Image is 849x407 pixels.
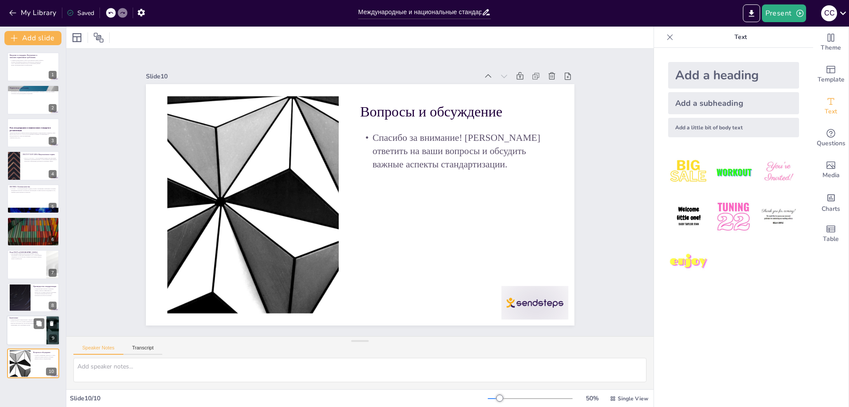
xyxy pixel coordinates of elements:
input: Insert title [358,6,482,19]
p: Спасибо за внимание! [PERSON_NAME] ответить на ваши вопросы и обсудить важные аспекты стандартиза... [33,354,57,359]
span: Template [818,75,845,85]
p: Стандартизация позволяет уменьшить затраты, повысить эффективность процессов и улучшить качество ... [33,288,57,296]
button: Delete Slide [46,318,57,329]
div: Add a heading [668,62,799,89]
div: 9 [49,335,57,343]
span: Theme [821,43,841,53]
p: Вопросы и обсуждение [407,125,564,269]
div: 7 [49,269,57,277]
p: Данная презентация посвящена анализу международных и национальных стандартов, таких как ISO 9001 ... [10,132,57,137]
p: ISO 9001: Основы качества [10,185,57,188]
strong: Роль международных и национальных стандартов в регламентации [10,127,51,131]
p: Роль ГОСТ в [GEOGRAPHIC_DATA] [10,251,44,254]
div: 5 [49,203,57,211]
span: Charts [822,204,840,214]
div: 8 [49,302,57,310]
p: Нормативные требования [10,86,57,89]
div: 2 [7,85,59,114]
img: 6.jpeg [758,196,799,237]
p: Международные стандарты, такие как ISO 9001, способствуют интеграции организаций в глобальную эко... [10,220,57,225]
div: Add a table [813,218,849,250]
button: Speaker Notes [73,345,123,355]
div: Add text boxes [813,90,849,122]
div: Add ready made slides [813,58,849,90]
img: 3.jpeg [758,151,799,193]
div: Add a little bit of body text [668,118,799,137]
div: Slide 10 / 10 [70,394,488,403]
div: Change the overall theme [813,27,849,58]
p: Влияние международных стандартов [10,218,57,221]
button: Export to PowerPoint [743,4,760,22]
img: 7.jpeg [668,241,709,283]
span: Single View [618,395,648,402]
button: С С [821,4,837,22]
div: 4 [7,151,59,180]
button: Present [762,4,806,22]
button: Duplicate Slide [34,318,44,329]
div: 1 [49,71,57,79]
img: 4.jpeg [668,196,709,237]
p: Стандарты представляют собой согласованные нормы и правила, которые обеспечивают качество и безоп... [10,59,44,66]
div: Add charts and graphs [813,186,849,218]
span: Table [823,234,839,244]
p: ГОСТы играют важную роль в [GEOGRAPHIC_DATA], обеспечивая соответствие продукции и услуг установл... [10,253,44,260]
p: ISO 9001 — это международный стандарт, который устанавливает требования к системам менеджмента ка... [10,188,57,193]
p: Generated with [URL] [10,137,57,139]
button: Transcript [123,345,163,355]
p: ГОСТ Р 7.0.97-2016 — это российский стандарт, регулирующий требования к документированию. Он обес... [23,157,57,162]
div: 1 [7,52,59,81]
p: Спасибо за внимание! [PERSON_NAME] ответить на ваши вопросы и обсудить важные аспекты стандартиза... [375,147,545,306]
img: 2.jpeg [713,151,754,193]
p: Введение в стандарты. Внутренние и внешние нормативные требования. [10,54,44,59]
div: Add images, graphics, shapes or video [813,154,849,186]
div: 10 [7,349,59,378]
div: 6 [49,236,57,244]
div: 7 [7,250,59,279]
div: 50 % [581,394,603,403]
p: ГОСТ Р 7.0.97-2016: Национальные нормы [23,153,57,156]
div: Add a subheading [668,92,799,114]
div: 10 [46,368,57,376]
div: 5 [7,184,59,213]
button: My Library [7,6,60,20]
p: Вопросы и обсуждение [33,351,57,353]
div: 3 [7,118,59,147]
span: Position [93,32,104,43]
img: 5.jpeg [713,196,754,237]
div: 4 [49,170,57,178]
div: 6 [7,217,59,246]
div: Get real-time input from your audience [813,122,849,154]
p: Text [677,27,804,48]
span: Media [822,171,840,180]
p: Заключение [9,317,44,319]
img: 1.jpeg [668,151,709,193]
div: Layout [70,31,84,45]
div: 9 [7,315,60,345]
div: Saved [67,9,94,17]
div: 8 [7,283,59,312]
span: Questions [817,139,845,148]
div: 2 [49,104,57,112]
span: Text [825,107,837,116]
div: С С [821,5,837,21]
p: Международные и национальные стандарты, такие как ISO 9001 и ГОСТ Р 7.0.97-2016, играют ключевую ... [9,319,44,326]
button: Add slide [4,31,61,45]
div: 3 [49,137,57,145]
p: Преимущества стандартизации [33,285,57,287]
p: Нормативные требования включают как внутренние, так и внешние стандарты. Внутренние требования ра... [10,89,57,94]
